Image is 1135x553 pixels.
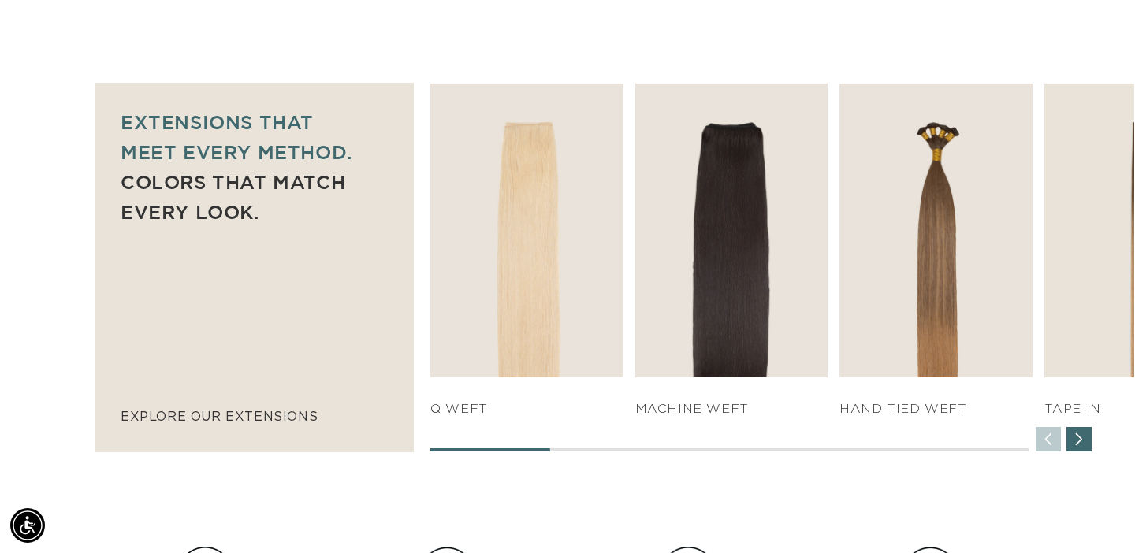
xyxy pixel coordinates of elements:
[10,508,45,543] div: Accessibility Menu
[430,84,623,417] div: 1 / 7
[635,401,828,418] h4: Machine Weft
[430,401,623,418] h4: q weft
[121,137,388,167] p: meet every method.
[121,167,388,227] p: Colors that match every look.
[635,84,828,417] div: 2 / 7
[839,84,1032,417] div: 3 / 7
[121,107,388,137] p: Extensions that
[121,406,388,429] p: explore our extensions
[839,401,1032,418] h4: HAND TIED WEFT
[1066,427,1092,452] div: Next slide
[1056,477,1135,553] iframe: Chat Widget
